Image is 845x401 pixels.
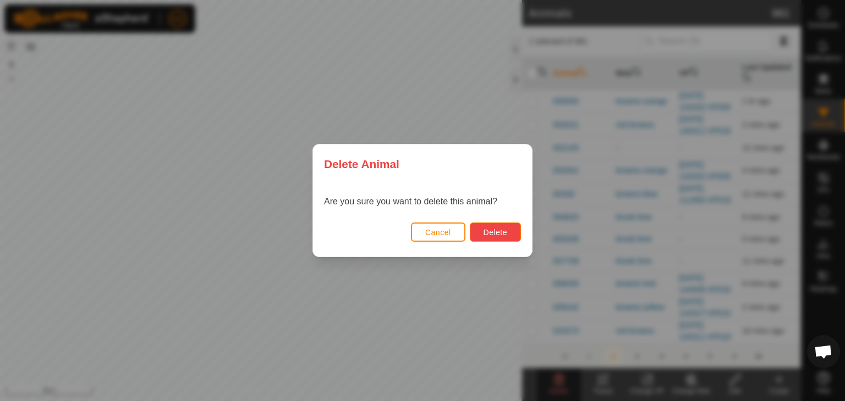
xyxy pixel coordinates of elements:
div: Delete Animal [313,144,532,183]
button: Cancel [411,222,465,242]
span: Delete [484,228,507,237]
div: Open chat [807,335,840,368]
span: Are you sure you want to delete this animal? [324,197,497,206]
button: Delete [470,222,521,242]
span: Cancel [425,228,451,237]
